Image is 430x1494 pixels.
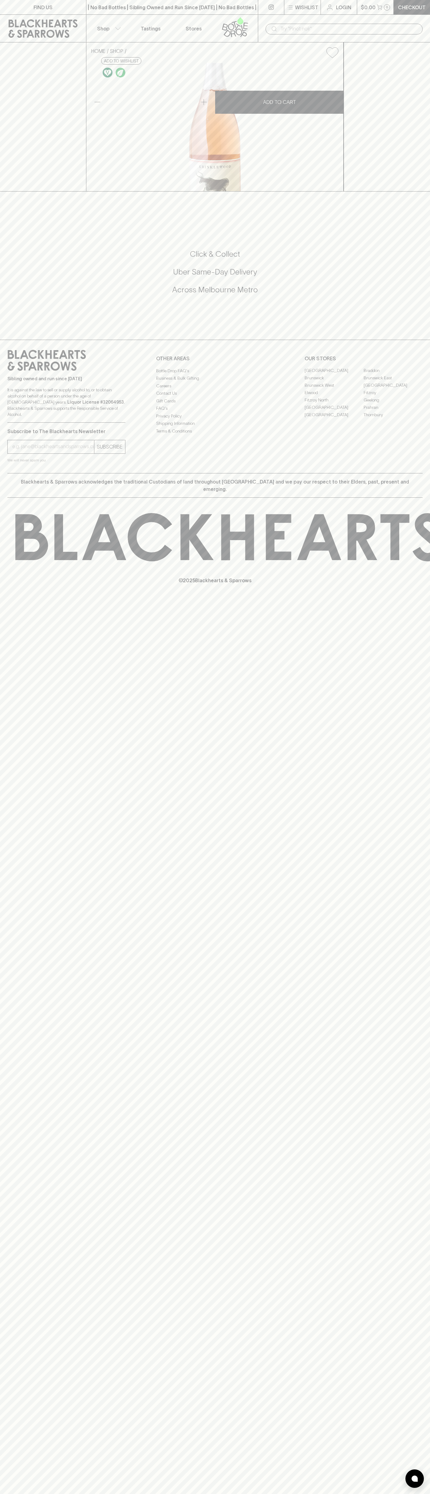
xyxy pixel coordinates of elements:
[86,15,129,42] button: Shop
[91,48,105,54] a: HOME
[361,4,376,11] p: $0.00
[364,397,423,404] a: Geelong
[86,63,343,191] img: 41974.png
[305,382,364,389] a: Brunswick West
[172,15,215,42] a: Stores
[141,25,160,32] p: Tastings
[7,428,125,435] p: Subscribe to The Blackhearts Newsletter
[412,1476,418,1482] img: bubble-icon
[336,4,351,11] p: Login
[7,224,423,327] div: Call to action block
[97,25,109,32] p: Shop
[7,267,423,277] h5: Uber Same-Day Delivery
[94,440,125,453] button: SUBSCRIBE
[67,400,124,405] strong: Liquor License #32064953
[263,98,296,106] p: ADD TO CART
[12,442,94,452] input: e.g. jane@blackheartsandsparrows.com.au
[156,382,274,389] a: Careers
[34,4,53,11] p: FIND US
[156,375,274,382] a: Business & Bulk Gifting
[156,405,274,412] a: FAQ's
[305,367,364,374] a: [GEOGRAPHIC_DATA]
[101,57,141,65] button: Add to wishlist
[7,387,125,417] p: It is against the law to sell or supply alcohol to, or to obtain alcohol on behalf of a person un...
[364,382,423,389] a: [GEOGRAPHIC_DATA]
[386,6,388,9] p: 0
[101,66,114,79] a: Made without the use of any animal products.
[186,25,202,32] p: Stores
[305,411,364,419] a: [GEOGRAPHIC_DATA]
[305,404,364,411] a: [GEOGRAPHIC_DATA]
[295,4,318,11] p: Wishlist
[364,389,423,397] a: Fitzroy
[7,457,125,463] p: We will never spam you
[156,397,274,405] a: Gift Cards
[305,355,423,362] p: OUR STORES
[156,427,274,435] a: Terms & Conditions
[305,397,364,404] a: Fitzroy North
[364,411,423,419] a: Thornbury
[364,374,423,382] a: Brunswick East
[114,66,127,79] a: Organic
[364,367,423,374] a: Braddon
[305,389,364,397] a: Elwood
[116,68,125,77] img: Organic
[97,443,123,450] p: SUBSCRIBE
[305,374,364,382] a: Brunswick
[7,249,423,259] h5: Click & Collect
[129,15,172,42] a: Tastings
[364,404,423,411] a: Prahran
[12,478,418,493] p: Blackhearts & Sparrows acknowledges the traditional Custodians of land throughout [GEOGRAPHIC_DAT...
[398,4,426,11] p: Checkout
[156,390,274,397] a: Contact Us
[7,285,423,295] h5: Across Melbourne Metro
[324,45,341,61] button: Add to wishlist
[156,367,274,374] a: Bottle Drop FAQ's
[215,91,344,114] button: ADD TO CART
[110,48,123,54] a: SHOP
[7,376,125,382] p: Sibling owned and run since [DATE]
[156,355,274,362] p: OTHER AREAS
[156,420,274,427] a: Shipping Information
[103,68,112,77] img: Vegan
[280,24,418,34] input: Try "Pinot noir"
[156,412,274,420] a: Privacy Policy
